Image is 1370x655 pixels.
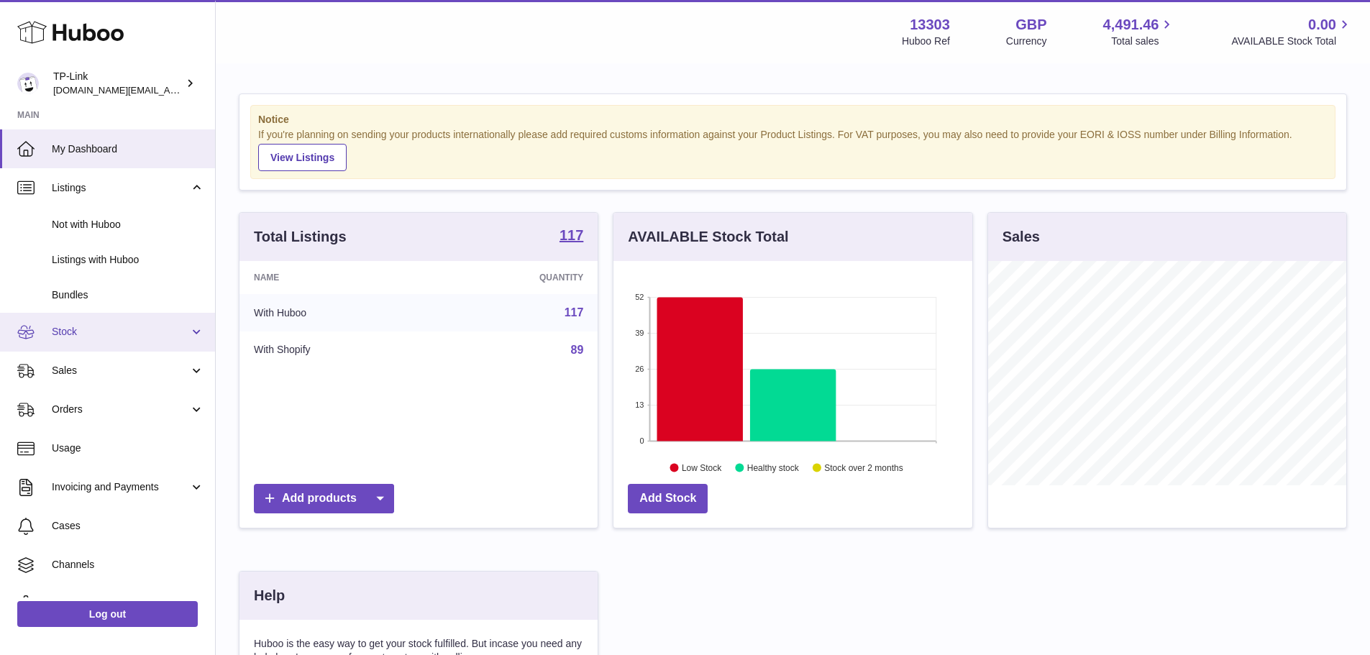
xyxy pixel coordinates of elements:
span: Sales [52,364,189,377]
text: 39 [636,329,644,337]
a: 4,491.46 Total sales [1103,15,1176,48]
span: Not with Huboo [52,218,204,232]
text: 13 [636,400,644,409]
span: Usage [52,441,204,455]
span: 0.00 [1308,15,1336,35]
span: Invoicing and Payments [52,480,189,494]
text: 0 [640,436,644,445]
img: purchase.uk@tp-link.com [17,73,39,94]
h3: Total Listings [254,227,347,247]
span: Listings [52,181,189,195]
a: Log out [17,601,198,627]
span: 4,491.46 [1103,15,1159,35]
text: 26 [636,365,644,373]
h3: Help [254,586,285,605]
span: Channels [52,558,204,572]
a: Add Stock [628,484,708,513]
a: 117 [565,306,584,319]
text: Low Stock [682,462,722,472]
a: Add products [254,484,394,513]
h3: Sales [1003,227,1040,247]
th: Name [239,261,433,294]
strong: 117 [560,228,583,242]
strong: Notice [258,113,1328,127]
span: Cases [52,519,204,533]
div: Huboo Ref [902,35,950,48]
span: AVAILABLE Stock Total [1231,35,1353,48]
span: Bundles [52,288,204,302]
text: Healthy stock [747,462,800,472]
span: Settings [52,597,204,610]
span: Total sales [1111,35,1175,48]
span: Listings with Huboo [52,253,204,267]
text: 52 [636,293,644,301]
div: If you're planning on sending your products internationally please add required customs informati... [258,128,1328,171]
a: 117 [560,228,583,245]
h3: AVAILABLE Stock Total [628,227,788,247]
strong: 13303 [910,15,950,35]
text: Stock over 2 months [825,462,903,472]
span: Orders [52,403,189,416]
th: Quantity [433,261,598,294]
a: View Listings [258,144,347,171]
span: Stock [52,325,189,339]
strong: GBP [1015,15,1046,35]
span: [DOMAIN_NAME][EMAIL_ADDRESS][DOMAIN_NAME] [53,84,286,96]
div: Currency [1006,35,1047,48]
a: 0.00 AVAILABLE Stock Total [1231,15,1353,48]
div: TP-Link [53,70,183,97]
span: My Dashboard [52,142,204,156]
td: With Shopify [239,331,433,369]
a: 89 [571,344,584,356]
td: With Huboo [239,294,433,331]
